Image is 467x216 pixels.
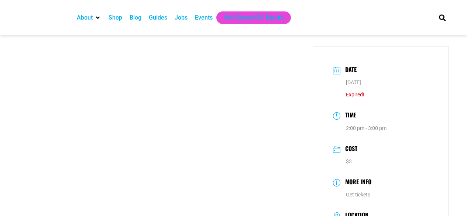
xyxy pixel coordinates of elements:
span: Expired! [346,92,364,97]
div: Search [436,11,448,24]
nav: Main nav [73,11,426,24]
abbr: 2:00 pm - 3:00 pm [346,125,387,131]
a: Get Choose901 Emails [224,13,284,22]
h3: Date [341,65,357,76]
span: [DATE] [346,79,361,85]
a: Jobs [175,13,188,22]
h3: More Info [341,177,371,188]
a: Events [195,13,213,22]
h3: Time [341,110,356,121]
a: Blog [130,13,141,22]
a: Guides [149,13,167,22]
div: About [73,11,105,24]
h3: Cost [341,144,357,155]
dd: $3 [333,157,429,166]
a: Get tickets [346,192,370,198]
a: Shop [109,13,122,22]
a: About [77,13,93,22]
